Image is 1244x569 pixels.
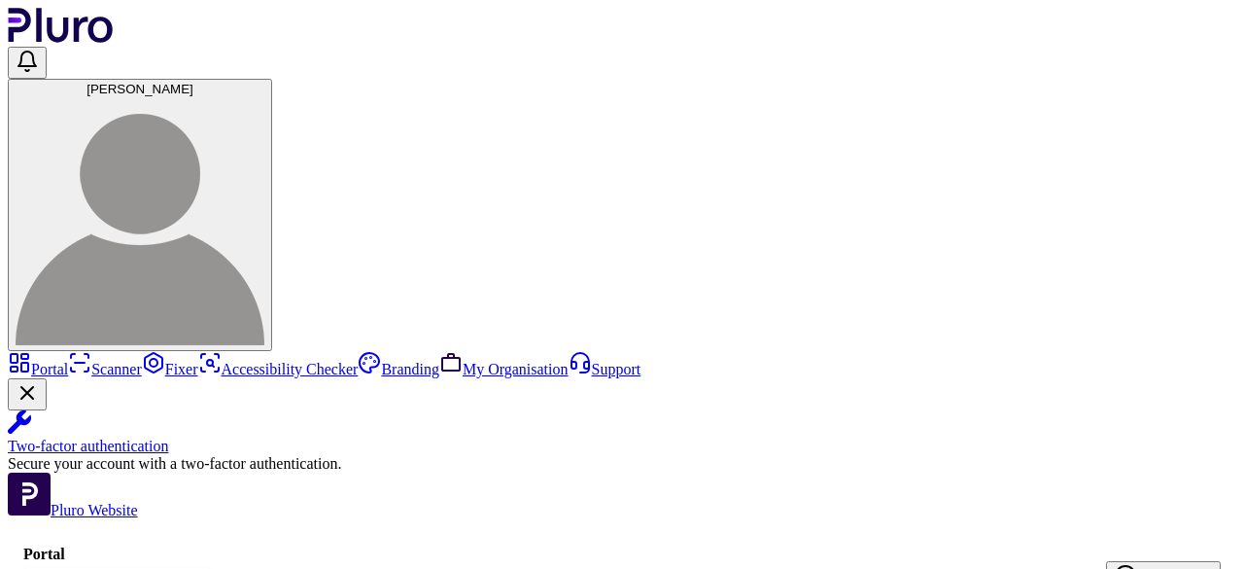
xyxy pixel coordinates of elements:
img: Bellon Sara [16,96,264,345]
h1: Portal [23,546,1221,563]
a: Two-factor authentication [8,410,1236,455]
div: Secure your account with a two-factor authentication. [8,455,1236,473]
a: Logo [8,29,114,46]
button: [PERSON_NAME]Bellon Sara [8,79,272,351]
div: Two-factor authentication [8,438,1236,455]
button: Close Two-factor authentication notification [8,378,47,410]
a: Portal [8,361,68,377]
aside: Sidebar menu [8,351,1236,519]
a: My Organisation [439,361,569,377]
a: Branding [358,361,439,377]
a: Scanner [68,361,142,377]
span: [PERSON_NAME] [86,82,193,96]
a: Support [569,361,641,377]
a: Open Pluro Website [8,502,138,518]
button: Open notifications, you have undefined new notifications [8,47,47,79]
a: Fixer [142,361,198,377]
a: Accessibility Checker [198,361,359,377]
